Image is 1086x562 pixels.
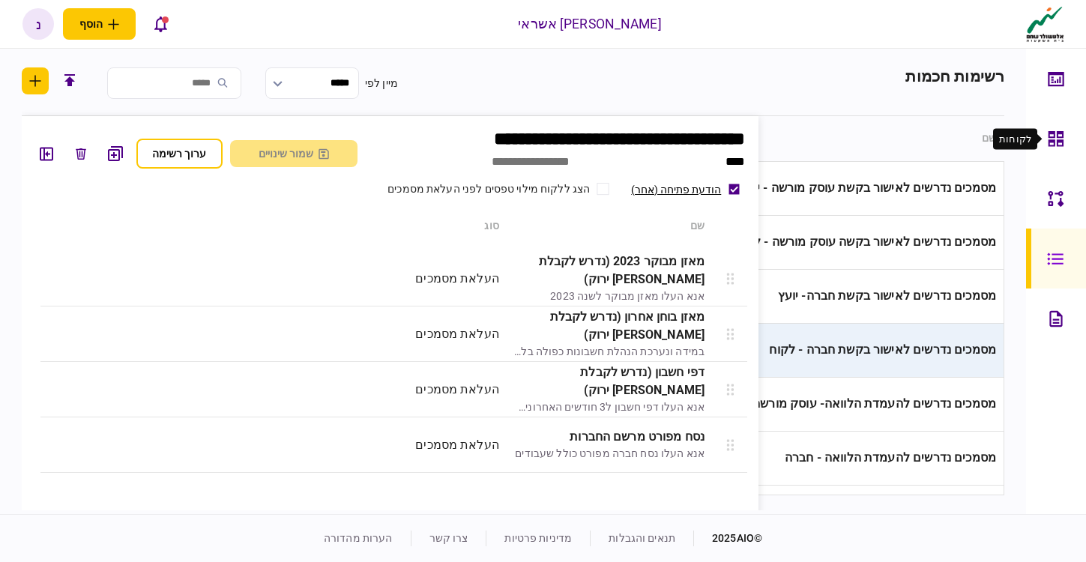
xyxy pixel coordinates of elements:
div: אנא העלו נסח חברה מפורט כולל שעבודים [513,446,705,462]
div: שם [507,218,705,234]
div: מיין לפי [365,76,398,91]
button: פתח רשימת התראות [145,8,176,40]
span: מסמכים נדרשים לאישור בקשת חברה- יועץ [778,288,996,303]
span: מסמכים נדרשים לאישור בקשה עוסק מורשה - לקוח [735,235,996,249]
div: סוג [133,218,499,234]
div: העלאת מסמכים [133,325,499,343]
button: ערוך רשימה [136,139,223,169]
a: צרו קשר [429,532,468,544]
h2: רשימות חכמות [905,67,1004,115]
div: אנא העלו דפי חשבון ל3 חודשים האחרונים לכל החשבונות בנק [513,399,705,415]
div: העלאת מסמכים [133,270,499,288]
button: נ [22,8,54,40]
a: הערות מהדורה [324,532,393,544]
a: תנאים והגבלות [609,532,675,544]
div: העלאת מסמכים [133,436,499,454]
th: שם [677,116,1004,161]
div: מאזן מבוקר 2023 (נדרש לקבלת [PERSON_NAME] ירוק) [513,253,705,288]
div: העלאת מסמכים [133,381,499,399]
div: מאזן בוחן אחרון (נדרש לקבלת [PERSON_NAME] ירוק) [513,308,705,344]
div: דפי חשבון (נדרש לקבלת [PERSON_NAME] ירוק) [513,363,705,399]
div: הצג ללקוח מילוי טפסים לפני העלאת מסמכים [387,181,590,197]
div: במידה ונערכת הנהלת חשבונות כפולה בלבד [513,344,705,360]
div: [PERSON_NAME] אשראי [518,14,662,34]
span: מסמכים נדרשים להעמדת הלוואה - חברה [785,450,996,465]
div: אנא העלו מאזן מבוקר לשנה 2023 [513,288,705,304]
button: הודעת פתיחה (אחר) [631,184,721,196]
span: מסמכים נדרשים לאישור בקשת חברה - לקוח [769,342,996,357]
span: מסמכים נדרשים להעמדת הלוואה- עוסק מורשה [752,396,996,411]
a: מדיניות פרטיות [504,532,572,544]
span: מסמכים נדרשים לאישור בקשת עוסק מורשה - יועץ [740,181,996,195]
div: לקוחות [999,132,1031,147]
div: נסח מפורט מרשם החברות [513,428,705,446]
div: © 2025 AIO [693,531,762,546]
button: פתח תפריט להוספת לקוח [63,8,136,40]
img: client company logo [1023,5,1067,43]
